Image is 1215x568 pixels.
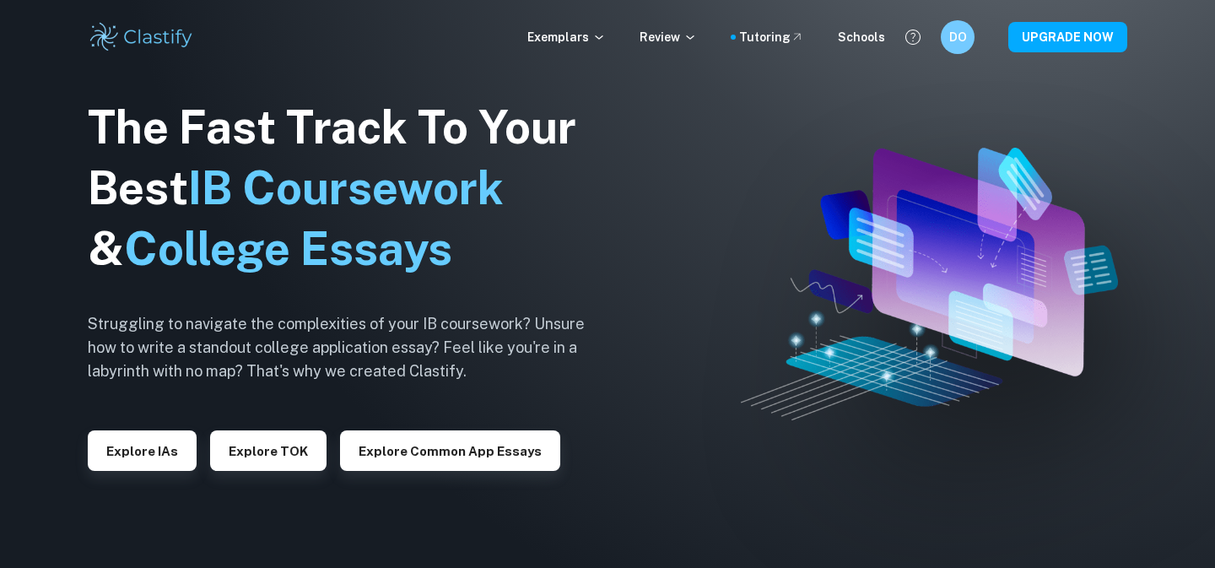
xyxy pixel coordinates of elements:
[739,28,804,46] a: Tutoring
[741,148,1118,420] img: Clastify hero
[88,442,197,458] a: Explore IAs
[1008,22,1127,52] button: UPGRADE NOW
[838,28,885,46] a: Schools
[340,430,560,471] button: Explore Common App essays
[899,23,927,51] button: Help and Feedback
[340,442,560,458] a: Explore Common App essays
[88,97,611,279] h1: The Fast Track To Your Best &
[88,20,195,54] img: Clastify logo
[210,430,327,471] button: Explore TOK
[210,442,327,458] a: Explore TOK
[188,161,504,214] span: IB Coursework
[88,312,611,383] h6: Struggling to navigate the complexities of your IB coursework? Unsure how to write a standout col...
[88,430,197,471] button: Explore IAs
[527,28,606,46] p: Exemplars
[948,28,968,46] h6: DO
[124,222,452,275] span: College Essays
[941,20,975,54] button: DO
[640,28,697,46] p: Review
